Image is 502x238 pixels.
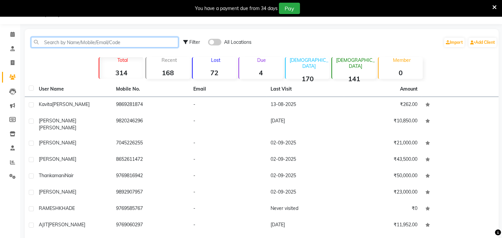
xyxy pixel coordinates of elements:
[65,172,74,178] span: Nair
[396,82,421,97] th: Amount
[112,82,189,97] th: Mobile No.
[39,222,48,228] span: AJIT
[189,185,267,201] td: -
[189,82,267,97] th: Email
[112,97,189,113] td: 9869281874
[39,172,65,178] span: Thankamani
[52,101,90,107] span: [PERSON_NAME]
[288,57,329,69] p: [DEMOGRAPHIC_DATA]
[267,97,344,113] td: 13-08-2025
[267,201,344,217] td: Never visited
[344,97,421,113] td: ₹262.00
[146,69,190,77] strong: 168
[335,57,376,69] p: [DEMOGRAPHIC_DATA]
[39,140,76,146] span: [PERSON_NAME]
[344,113,421,135] td: ₹10,850.00
[189,135,267,152] td: -
[267,113,344,135] td: [DATE]
[189,39,200,45] span: Filter
[39,125,76,131] span: [PERSON_NAME]
[149,57,190,63] p: Recent
[112,152,189,168] td: 8652611472
[189,168,267,185] td: -
[267,168,344,185] td: 02-09-2025
[112,217,189,234] td: 9769060297
[286,75,329,83] strong: 170
[344,168,421,185] td: ₹50,000.00
[279,3,300,14] button: Pay
[112,113,189,135] td: 9820246296
[344,201,421,217] td: ₹0
[35,82,112,97] th: User Name
[31,37,178,47] input: Search by Name/Mobile/Email/Code
[195,5,278,12] div: You have a payment due from 34 days
[469,38,497,47] a: Add Client
[39,118,76,124] span: [PERSON_NAME]
[39,205,59,211] span: RAMESH
[189,152,267,168] td: -
[444,38,465,47] a: Import
[344,217,421,234] td: ₹11,952.00
[112,185,189,201] td: 9892907957
[195,57,236,63] p: Lost
[48,222,85,228] span: [PERSON_NAME]
[267,185,344,201] td: 02-09-2025
[332,75,376,83] strong: 141
[267,82,344,97] th: Last Visit
[59,205,75,211] span: KHADE
[240,57,283,63] p: Due
[189,97,267,113] td: -
[39,101,52,107] span: kavita
[189,217,267,234] td: -
[39,189,76,195] span: [PERSON_NAME]
[193,69,236,77] strong: 72
[267,152,344,168] td: 02-09-2025
[189,201,267,217] td: -
[267,135,344,152] td: 02-09-2025
[189,113,267,135] td: -
[224,39,252,46] span: All Locations
[344,152,421,168] td: ₹43,500.00
[39,156,76,162] span: [PERSON_NAME]
[344,135,421,152] td: ₹21,000.00
[112,201,189,217] td: 9769585767
[239,69,283,77] strong: 4
[267,217,344,234] td: [DATE]
[112,168,189,185] td: 9769816942
[381,57,422,63] p: Member
[99,69,143,77] strong: 314
[102,57,143,63] p: Total
[344,185,421,201] td: ₹23,000.00
[379,69,422,77] strong: 0
[112,135,189,152] td: 7045226255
